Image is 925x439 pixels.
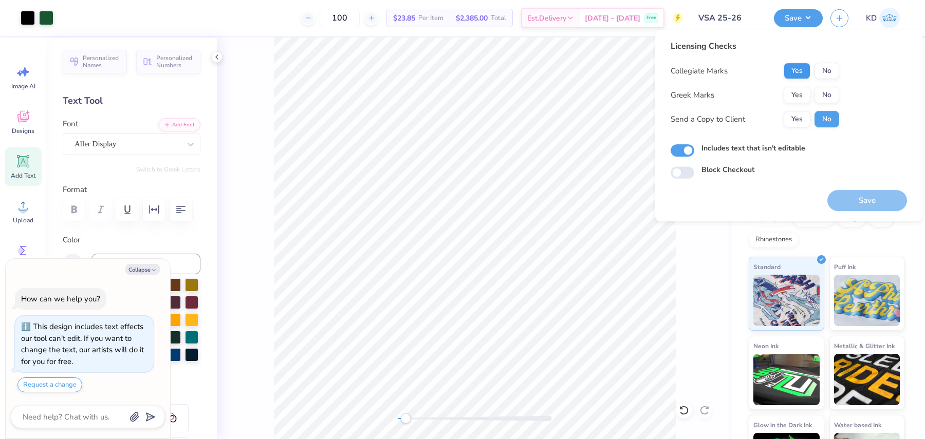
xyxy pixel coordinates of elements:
[834,354,900,405] img: Metallic & Glitter Ink
[753,354,820,405] img: Neon Ink
[749,232,799,247] div: Rhinestones
[125,264,160,275] button: Collapse
[63,184,200,196] label: Format
[91,254,200,274] input: e.g. 7428 c
[320,9,360,27] input: – –
[753,419,812,430] span: Glow in the Dark Ink
[393,13,415,24] span: $23.85
[11,171,35,180] span: Add Text
[491,13,506,24] span: Total
[671,65,728,77] div: Collegiate Marks
[866,12,877,24] span: KD
[701,164,754,175] label: Block Checkout
[400,413,411,424] div: Accessibility label
[136,50,200,73] button: Personalized Numbers
[834,340,895,351] span: Metallic & Glitter Ink
[158,118,200,131] button: Add Font
[63,50,127,73] button: Personalized Names
[11,82,35,90] span: Image AI
[21,294,100,304] div: How can we help you?
[671,40,839,52] div: Licensing Checks
[13,216,33,224] span: Upload
[753,261,781,272] span: Standard
[671,89,714,101] div: Greek Marks
[753,275,820,326] img: Standard
[156,54,194,69] span: Personalized Numbers
[63,234,200,246] label: Color
[83,54,121,69] span: Personalized Names
[527,13,566,24] span: Est. Delivery
[418,13,443,24] span: Per Item
[815,63,839,79] button: No
[784,87,810,103] button: Yes
[691,8,766,28] input: Untitled Design
[21,321,144,367] div: This design includes text effects our tool can't edit. If you want to change the text, our artist...
[784,111,810,127] button: Yes
[774,9,823,27] button: Save
[646,14,656,22] span: Free
[701,143,805,154] label: Includes text that isn't editable
[834,419,881,430] span: Water based Ink
[815,111,839,127] button: No
[861,8,904,28] a: KD
[585,13,640,24] span: [DATE] - [DATE]
[815,87,839,103] button: No
[671,113,745,125] div: Send a Copy to Client
[136,165,200,174] button: Switch to Greek Letters
[834,261,856,272] span: Puff Ink
[12,127,34,135] span: Designs
[834,275,900,326] img: Puff Ink
[784,63,810,79] button: Yes
[753,340,779,351] span: Neon Ink
[17,377,82,392] button: Request a change
[879,8,900,28] img: Karen Danielle Caguimbay
[63,94,200,108] div: Text Tool
[63,118,78,130] label: Font
[456,13,488,24] span: $2,385.00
